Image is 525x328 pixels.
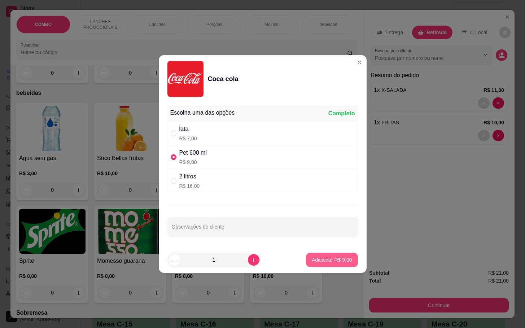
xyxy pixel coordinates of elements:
[167,61,204,97] img: product-image
[179,149,207,157] div: Pet 600 ml
[306,253,358,267] button: Adicionar R$ 9,00
[179,159,207,166] p: R$ 9,00
[169,254,180,266] button: decrease-product-quantity
[208,74,239,84] div: Coca cola
[170,108,235,117] div: Escolha uma das opções
[179,182,200,190] p: R$ 16,00
[179,125,197,133] div: lata
[312,256,352,263] p: Adicionar R$ 9,00
[172,226,354,233] input: Observações do cliente
[179,135,197,142] p: R$ 7,00
[248,254,259,266] button: increase-product-quantity
[354,57,365,68] button: Close
[328,109,355,118] div: Completo
[179,172,200,181] div: 2 litros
